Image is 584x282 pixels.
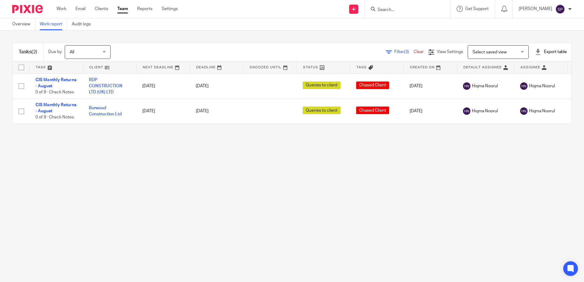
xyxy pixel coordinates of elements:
[72,18,95,30] a: Audit logs
[89,78,122,95] a: RDP CONSTRUCTION LTD (UK) LTD
[472,83,498,89] span: Hiqma Noorul
[12,18,35,30] a: Overview
[89,106,122,116] a: Burwood Construction Ltd
[48,49,62,55] p: Due by
[196,83,237,89] div: [DATE]
[555,4,565,14] img: svg%3E
[472,108,498,114] span: Hiqma Noorul
[136,99,190,124] td: [DATE]
[414,50,424,54] a: Clear
[12,5,43,13] img: Pixie
[303,107,341,114] span: Queries to client
[377,7,432,13] input: Search
[465,7,489,11] span: Get Support
[35,78,76,88] a: CIS Monthly Returns - August
[31,49,37,54] span: (2)
[19,49,37,55] h1: Tasks
[117,6,128,12] a: Team
[463,107,470,115] img: svg%3E
[404,50,409,54] span: (3)
[196,108,237,114] div: [DATE]
[162,6,178,12] a: Settings
[57,6,66,12] a: Work
[35,90,74,94] span: 0 of 8 · Check Notes
[137,6,152,12] a: Reports
[403,74,457,99] td: [DATE]
[535,49,567,55] div: Export table
[303,81,341,89] span: Queries to client
[95,6,108,12] a: Clients
[136,74,190,99] td: [DATE]
[70,50,74,54] span: All
[356,66,367,69] span: Tags
[394,50,414,54] span: Filter
[40,18,67,30] a: Work report
[35,103,76,113] a: CIS Monthly Returns - August
[520,107,527,115] img: svg%3E
[356,107,389,114] span: Chased Client
[356,81,389,89] span: Chased Client
[35,115,74,120] span: 0 of 8 · Check Notes
[473,50,507,54] span: Select saved view
[519,6,552,12] p: [PERSON_NAME]
[437,50,463,54] span: View Settings
[529,108,555,114] span: Hiqma Noorul
[529,83,555,89] span: Hiqma Noorul
[520,82,527,90] img: svg%3E
[403,99,457,124] td: [DATE]
[75,6,86,12] a: Email
[463,82,470,90] img: svg%3E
